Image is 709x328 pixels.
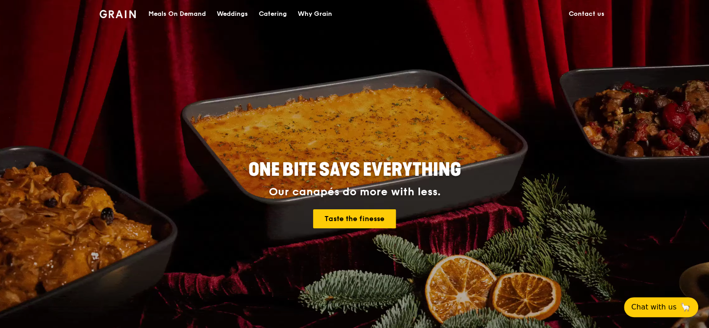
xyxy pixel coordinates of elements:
div: Our canapés do more with less. [192,186,518,198]
img: Grain [100,10,136,18]
a: Contact us [563,0,610,28]
div: Catering [259,0,287,28]
a: Catering [253,0,292,28]
span: 🦙 [680,302,691,313]
div: Meals On Demand [148,0,206,28]
a: Taste the finesse [313,209,396,228]
div: Why Grain [298,0,332,28]
a: Why Grain [292,0,338,28]
span: ONE BITE SAYS EVERYTHING [248,159,461,181]
a: Weddings [211,0,253,28]
div: Weddings [217,0,248,28]
span: Chat with us [631,302,676,313]
button: Chat with us🦙 [624,297,698,317]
